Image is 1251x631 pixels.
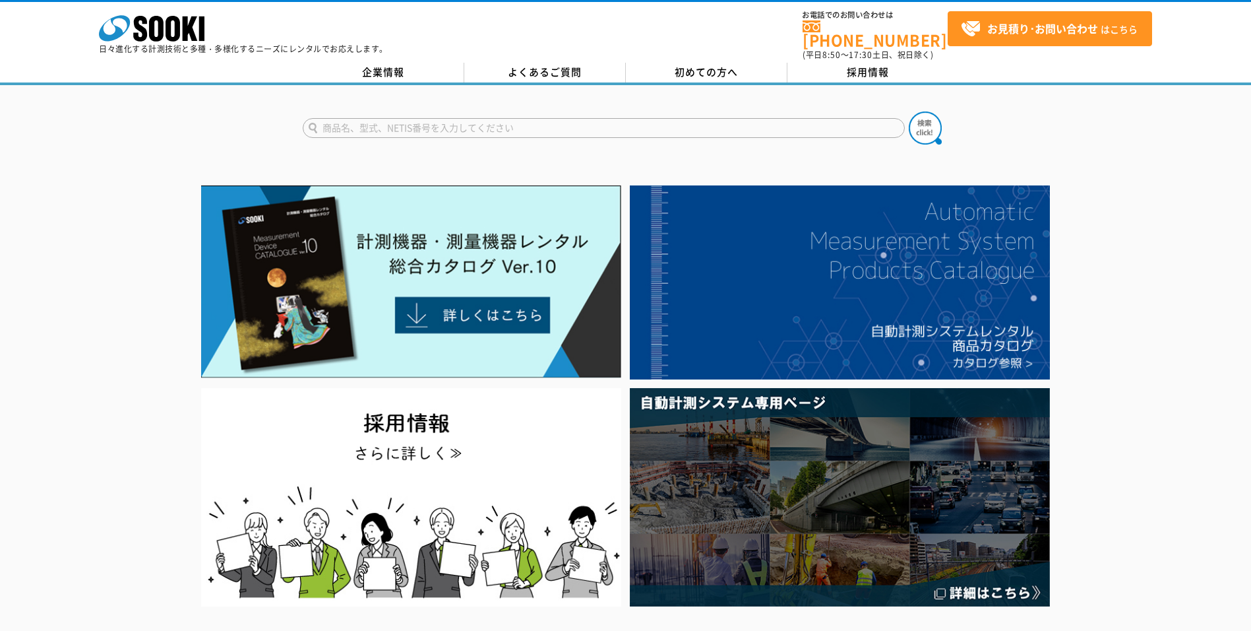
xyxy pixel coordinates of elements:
span: お電話でのお問い合わせは [803,11,948,19]
a: よくあるご質問 [464,63,626,83]
span: 8:50 [822,49,841,61]
a: 企業情報 [303,63,464,83]
input: 商品名、型式、NETIS番号を入力してください [303,118,905,138]
p: 日々進化する計測技術と多種・多様化するニーズにレンタルでお応えします。 [99,45,388,53]
a: お見積り･お問い合わせはこちら [948,11,1152,46]
img: 自動計測システムカタログ [630,185,1050,380]
img: Catalog Ver10 [201,185,621,378]
a: 初めての方へ [626,63,787,83]
span: 17:30 [849,49,872,61]
span: (平日 ～ 土日、祝日除く) [803,49,933,61]
strong: お見積り･お問い合わせ [987,20,1098,36]
img: btn_search.png [909,112,942,145]
img: 自動計測システム専用ページ [630,388,1050,607]
img: SOOKI recruit [201,388,621,607]
a: 採用情報 [787,63,949,83]
span: はこちら [961,19,1138,39]
a: [PHONE_NUMBER] [803,20,948,48]
span: 初めての方へ [675,65,738,79]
